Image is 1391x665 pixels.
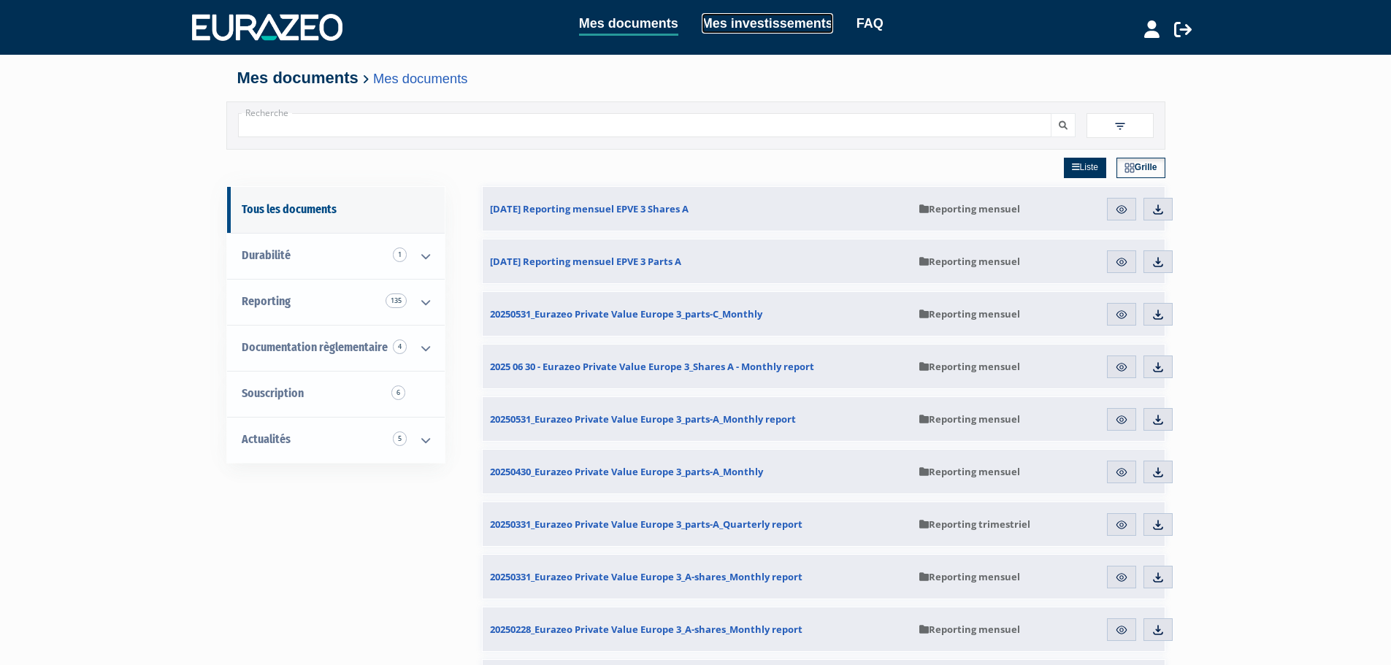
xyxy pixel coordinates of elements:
[483,187,912,231] a: [DATE] Reporting mensuel EPVE 3 Shares A
[242,294,291,308] span: Reporting
[391,385,405,400] span: 6
[919,465,1020,478] span: Reporting mensuel
[919,360,1020,373] span: Reporting mensuel
[227,233,445,279] a: Durabilité 1
[238,113,1051,137] input: Recherche
[919,202,1020,215] span: Reporting mensuel
[1151,413,1165,426] img: download.svg
[1151,518,1165,531] img: download.svg
[1115,413,1128,426] img: eye.svg
[1124,163,1135,173] img: grid.svg
[393,431,407,446] span: 5
[483,239,912,283] a: [DATE] Reporting mensuel EPVE 3 Parts A
[483,397,912,441] a: 20250531_Eurazeo Private Value Europe 3_parts-A_Monthly report
[1151,255,1165,269] img: download.svg
[579,13,678,36] a: Mes documents
[919,570,1020,583] span: Reporting mensuel
[242,248,291,262] span: Durabilité
[227,325,445,371] a: Documentation règlementaire 4
[490,202,689,215] span: [DATE] Reporting mensuel EPVE 3 Shares A
[490,360,814,373] span: 2025 06 30 - Eurazeo Private Value Europe 3_Shares A - Monthly report
[490,570,802,583] span: 20250331_Eurazeo Private Value Europe 3_A-shares_Monthly report
[857,13,884,34] a: FAQ
[242,340,388,354] span: Documentation règlementaire
[919,623,1020,636] span: Reporting mensuel
[1115,203,1128,216] img: eye.svg
[1116,158,1165,178] a: Grille
[227,279,445,325] a: Reporting 135
[919,412,1020,426] span: Reporting mensuel
[1064,158,1106,178] a: Liste
[1115,571,1128,584] img: eye.svg
[1115,361,1128,374] img: eye.svg
[483,345,912,388] a: 2025 06 30 - Eurazeo Private Value Europe 3_Shares A - Monthly report
[483,450,912,493] a: 20250430_Eurazeo Private Value Europe 3_parts-A_Monthly
[1151,203,1165,216] img: download.svg
[490,307,762,320] span: 20250531_Eurazeo Private Value Europe 3_parts-C_Monthly
[393,247,407,262] span: 1
[237,69,1154,87] h4: Mes documents
[1115,255,1128,269] img: eye.svg
[192,14,342,40] img: 1732889491-logotype_eurazeo_blanc_rvb.png
[490,518,802,531] span: 20250331_Eurazeo Private Value Europe 3_parts-A_Quarterly report
[373,71,467,86] a: Mes documents
[1114,120,1127,133] img: filter.svg
[919,255,1020,268] span: Reporting mensuel
[393,339,407,354] span: 4
[1115,466,1128,479] img: eye.svg
[490,465,763,478] span: 20250430_Eurazeo Private Value Europe 3_parts-A_Monthly
[1115,623,1128,637] img: eye.svg
[242,432,291,446] span: Actualités
[1151,623,1165,637] img: download.svg
[483,502,912,546] a: 20250331_Eurazeo Private Value Europe 3_parts-A_Quarterly report
[1115,518,1128,531] img: eye.svg
[227,417,445,463] a: Actualités 5
[490,255,681,268] span: [DATE] Reporting mensuel EPVE 3 Parts A
[1115,308,1128,321] img: eye.svg
[919,518,1030,531] span: Reporting trimestriel
[386,293,407,308] span: 135
[1151,571,1165,584] img: download.svg
[227,187,445,233] a: Tous les documents
[242,386,304,400] span: Souscription
[490,623,802,636] span: 20250228_Eurazeo Private Value Europe 3_A-shares_Monthly report
[702,13,833,34] a: Mes investissements
[227,371,445,417] a: Souscription6
[483,607,912,651] a: 20250228_Eurazeo Private Value Europe 3_A-shares_Monthly report
[919,307,1020,320] span: Reporting mensuel
[490,412,796,426] span: 20250531_Eurazeo Private Value Europe 3_parts-A_Monthly report
[483,292,912,336] a: 20250531_Eurazeo Private Value Europe 3_parts-C_Monthly
[1151,361,1165,374] img: download.svg
[1151,308,1165,321] img: download.svg
[1151,466,1165,479] img: download.svg
[483,555,912,599] a: 20250331_Eurazeo Private Value Europe 3_A-shares_Monthly report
